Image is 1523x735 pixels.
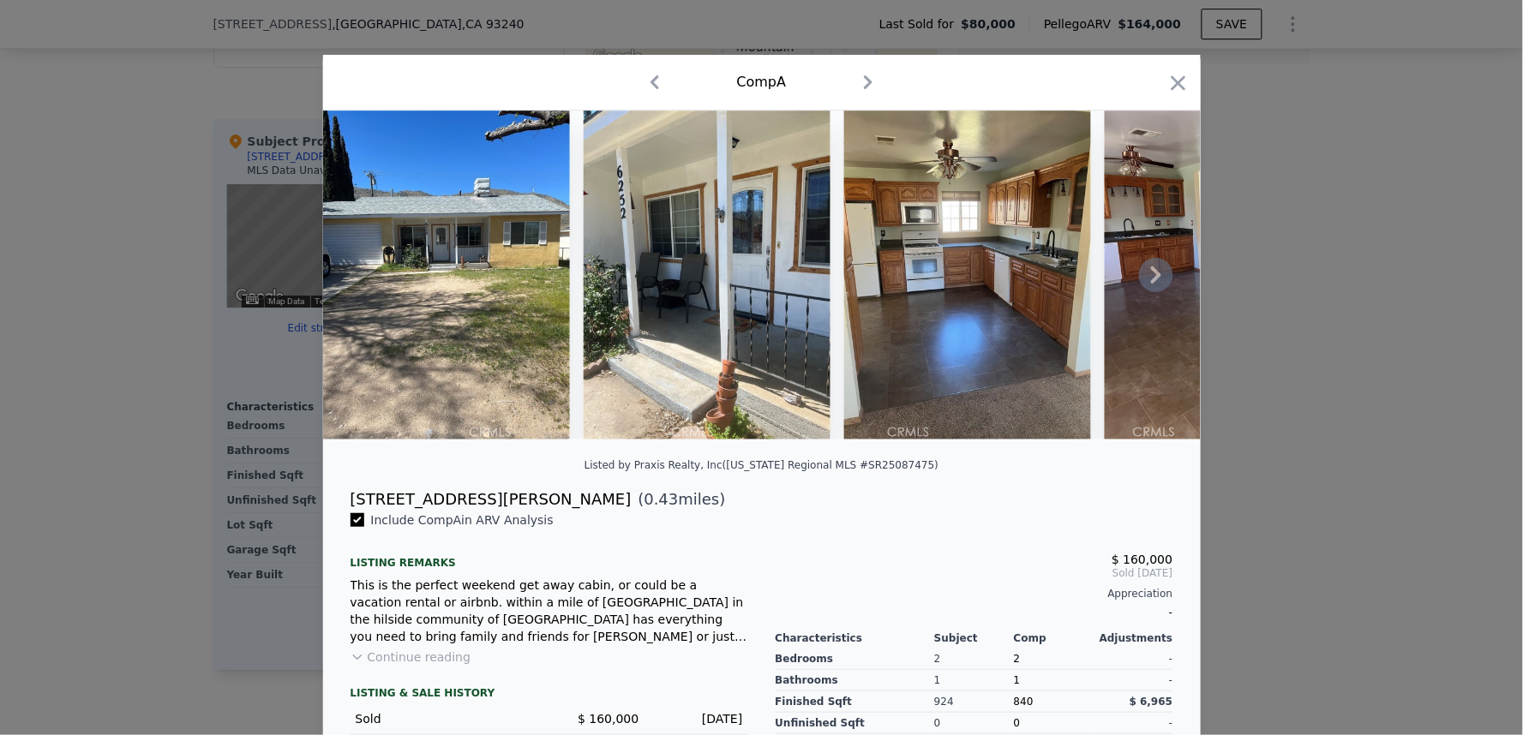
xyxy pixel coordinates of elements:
div: Finished Sqft [776,691,935,713]
img: Property Img [584,111,830,439]
div: [DATE] [653,710,743,727]
div: LISTING & SALE HISTORY [351,686,748,703]
div: 1 [934,670,1014,691]
div: Unfinished Sqft [776,713,935,734]
div: Adjustments [1094,631,1173,645]
div: Sold [356,710,536,727]
img: Property Img [1105,111,1352,439]
span: Sold [DATE] [776,566,1173,580]
div: - [1094,670,1173,691]
button: Continue reading [351,648,471,666]
div: Listed by Praxis Realty, Inc ([US_STATE] Regional MLS #SR25087475) [585,459,938,471]
div: Comp [1014,631,1094,645]
div: This is the perfect weekend get away cabin, or could be a vacation rental or airbnb. within a mil... [351,577,748,645]
span: 0.43 [645,490,679,508]
div: Characteristics [776,631,935,645]
div: Appreciation [776,587,1173,601]
div: 924 [934,691,1014,713]
span: Include Comp A in ARV Analysis [364,513,561,527]
div: - [1094,648,1173,670]
span: $ 160,000 [1112,553,1172,566]
span: $ 6,965 [1130,696,1172,708]
div: 1 [1014,670,1094,691]
span: 840 [1014,696,1034,708]
div: [STREET_ADDRESS][PERSON_NAME] [351,487,632,511]
img: Property Img [323,111,570,439]
div: 0 [934,713,1014,734]
div: Subject [934,631,1014,645]
span: ( miles) [632,487,726,511]
div: Listing remarks [351,542,748,570]
div: 2 [934,648,1014,670]
span: 2 [1014,653,1021,665]
div: - [1094,713,1173,734]
div: Comp A [737,72,787,93]
div: - [776,601,1173,624]
div: Bathrooms [776,670,935,691]
img: Property Img [844,111,1091,439]
span: $ 160,000 [578,712,639,726]
div: Bedrooms [776,648,935,670]
span: 0 [1014,717,1021,729]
